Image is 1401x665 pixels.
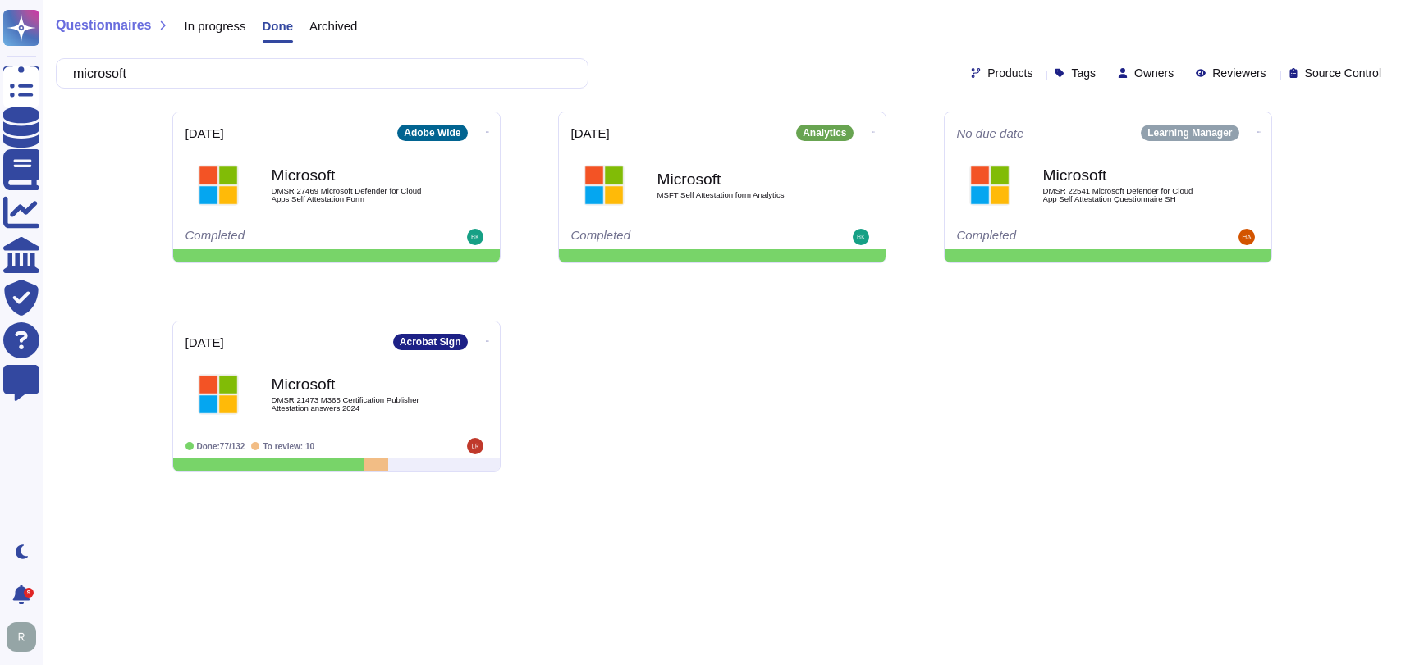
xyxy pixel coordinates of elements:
input: Search by keywords [65,59,571,88]
div: Analytics [796,125,853,141]
img: Logo [969,165,1010,206]
div: Adobe Wide [397,125,467,141]
span: [DATE] [185,336,224,348]
img: user [853,229,869,245]
span: MSFT Self Attestation form Analytics [657,191,822,199]
span: In progress [184,20,245,32]
span: Archived [309,20,357,32]
img: Logo [584,165,625,206]
div: Completed [571,229,772,245]
b: Microsoft [272,167,436,183]
span: Tags [1071,67,1096,79]
div: 9 [24,588,34,598]
div: Completed [957,229,1158,245]
div: Learning Manager [1141,125,1238,141]
button: user [3,619,48,655]
span: No due date [957,127,1024,139]
img: Logo [198,374,239,415]
span: DMSR 27469 Microsoft Defender for Cloud Apps Self Attestation Form [272,187,436,203]
span: Products [987,67,1032,79]
img: user [467,229,483,245]
span: Done [263,20,294,32]
span: [DATE] [185,127,224,139]
b: Microsoft [272,376,436,392]
span: [DATE] [571,127,610,139]
div: Completed [185,229,387,245]
span: DMSR 22541 Microsoft Defender for Cloud App Self Attestation Questionnaire SH [1043,187,1207,203]
img: user [1238,229,1255,245]
img: user [467,438,483,454]
img: Logo [198,165,239,206]
b: Microsoft [1043,167,1207,183]
span: Source Control [1305,67,1381,79]
span: Questionnaires [56,19,151,32]
span: To review: 10 [263,442,314,451]
span: DMSR 21473 M365 Certification Publisher Attestation answers 2024 [272,396,436,412]
div: Acrobat Sign [393,334,468,350]
img: user [7,622,36,652]
span: Done: 77/132 [197,442,245,451]
span: Owners [1134,67,1174,79]
b: Microsoft [657,171,822,187]
span: Reviewers [1212,67,1266,79]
